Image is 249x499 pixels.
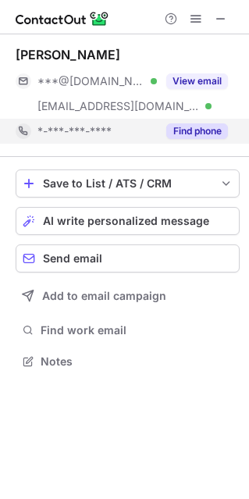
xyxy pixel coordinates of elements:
button: Reveal Button [166,123,228,139]
div: Save to List / ATS / CRM [43,177,212,190]
button: AI write personalized message [16,207,240,235]
img: ContactOut v5.3.10 [16,9,109,28]
span: Notes [41,355,233,369]
button: Send email [16,244,240,273]
button: Find work email [16,319,240,341]
button: save-profile-one-click [16,169,240,198]
span: ***@[DOMAIN_NAME] [37,74,145,88]
span: AI write personalized message [43,215,209,227]
span: Find work email [41,323,233,337]
button: Notes [16,351,240,372]
div: [PERSON_NAME] [16,47,120,62]
span: Send email [43,252,102,265]
span: Add to email campaign [42,290,166,302]
span: [EMAIL_ADDRESS][DOMAIN_NAME] [37,99,200,113]
button: Add to email campaign [16,282,240,310]
button: Reveal Button [166,73,228,89]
